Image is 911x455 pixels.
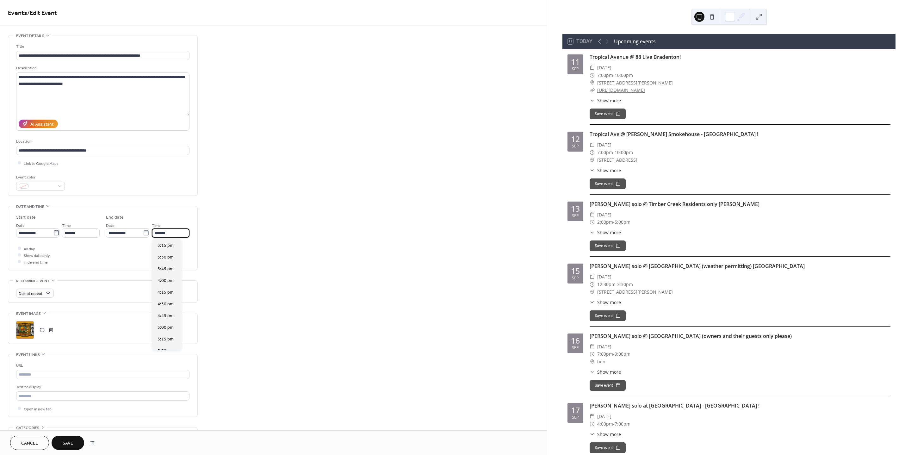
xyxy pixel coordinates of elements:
[597,141,611,149] span: [DATE]
[24,160,59,167] span: Link to Google Maps
[16,352,40,358] span: Event links
[590,350,595,358] div: ​
[597,281,616,288] span: 12:30pm
[572,67,579,71] div: Sep
[63,440,73,447] span: Save
[597,149,613,156] span: 7:00pm
[571,337,580,345] div: 16
[106,222,115,229] span: Date
[615,218,630,226] span: 5:00pm
[158,324,174,331] span: 5:00 pm
[613,72,615,79] span: -
[16,33,44,39] span: Event details
[16,174,64,181] div: Event color
[590,273,595,281] div: ​
[590,229,595,236] div: ​
[590,64,595,72] div: ​
[16,138,188,145] div: Location
[24,252,50,259] span: Show date only
[572,144,579,148] div: Sep
[590,299,621,306] button: ​Show more
[590,200,890,208] div: [PERSON_NAME] solo @ Timber Creek Residents only [PERSON_NAME]
[590,218,595,226] div: ​
[590,97,595,104] div: ​
[597,156,637,164] span: [STREET_ADDRESS]
[590,332,890,340] div: [PERSON_NAME] solo @ [GEOGRAPHIC_DATA] (owners and their guests only please)
[571,135,580,143] div: 12
[615,149,633,156] span: 10:00pm
[590,343,595,351] div: ​
[158,347,174,354] span: 5:30 pm
[590,229,621,236] button: ​Show more
[590,149,595,156] div: ​
[572,276,579,280] div: Sep
[590,288,595,296] div: ​
[16,362,188,369] div: URL
[590,86,595,94] div: ​
[21,440,38,447] span: Cancel
[590,281,595,288] div: ​
[8,7,27,19] a: Events
[590,310,626,321] button: Save event
[19,120,58,128] button: AI Assistant
[590,240,626,251] button: Save event
[597,64,611,72] span: [DATE]
[597,229,621,236] span: Show more
[16,43,188,50] div: Title
[597,79,673,87] span: [STREET_ADDRESS][PERSON_NAME]
[16,203,44,210] span: Date and time
[590,442,626,453] button: Save event
[572,214,579,218] div: Sep
[597,420,613,428] span: 4:00pm
[616,281,617,288] span: -
[590,211,595,219] div: ​
[590,178,626,189] button: Save event
[571,58,580,66] div: 11
[590,262,890,270] div: [PERSON_NAME] solo @ [GEOGRAPHIC_DATA] (weather permitting) [GEOGRAPHIC_DATA]
[597,167,621,174] span: Show more
[590,167,621,174] button: ​Show more
[597,369,621,375] span: Show more
[613,218,615,226] span: -
[597,413,611,420] span: [DATE]
[158,277,174,284] span: 4:00 pm
[590,431,595,438] div: ​
[597,299,621,306] span: Show more
[615,350,630,358] span: 9:00pm
[19,290,42,297] span: Do not repeat
[613,149,615,156] span: -
[52,436,84,450] button: Save
[572,415,579,420] div: Sep
[590,380,626,391] button: Save event
[614,38,656,45] div: Upcoming events
[158,242,174,249] span: 3:15 pm
[590,167,595,174] div: ​
[590,109,626,119] button: Save event
[597,343,611,351] span: [DATE]
[590,369,595,375] div: ​
[16,425,39,431] span: Categories
[158,336,174,342] span: 5:15 pm
[597,273,611,281] span: [DATE]
[24,259,48,265] span: Hide end time
[590,431,621,438] button: ​Show more
[597,358,605,365] span: ben
[597,72,613,79] span: 7:00pm
[590,358,595,365] div: ​
[572,346,579,350] div: Sep
[615,420,630,428] span: 7:00pm
[152,222,161,229] span: Time
[590,79,595,87] div: ​
[571,205,580,213] div: 13
[597,87,645,93] a: [URL][DOMAIN_NAME]
[597,218,613,226] span: 2:00pm
[590,420,595,428] div: ​
[158,301,174,307] span: 4:30 pm
[158,289,174,296] span: 4:15 pm
[597,211,611,219] span: [DATE]
[613,350,615,358] span: -
[590,53,681,60] a: Tropical Avenue @ 88 Live Bradenton!
[158,254,174,260] span: 3:30 pm
[590,369,621,375] button: ​Show more
[16,310,41,317] span: Event image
